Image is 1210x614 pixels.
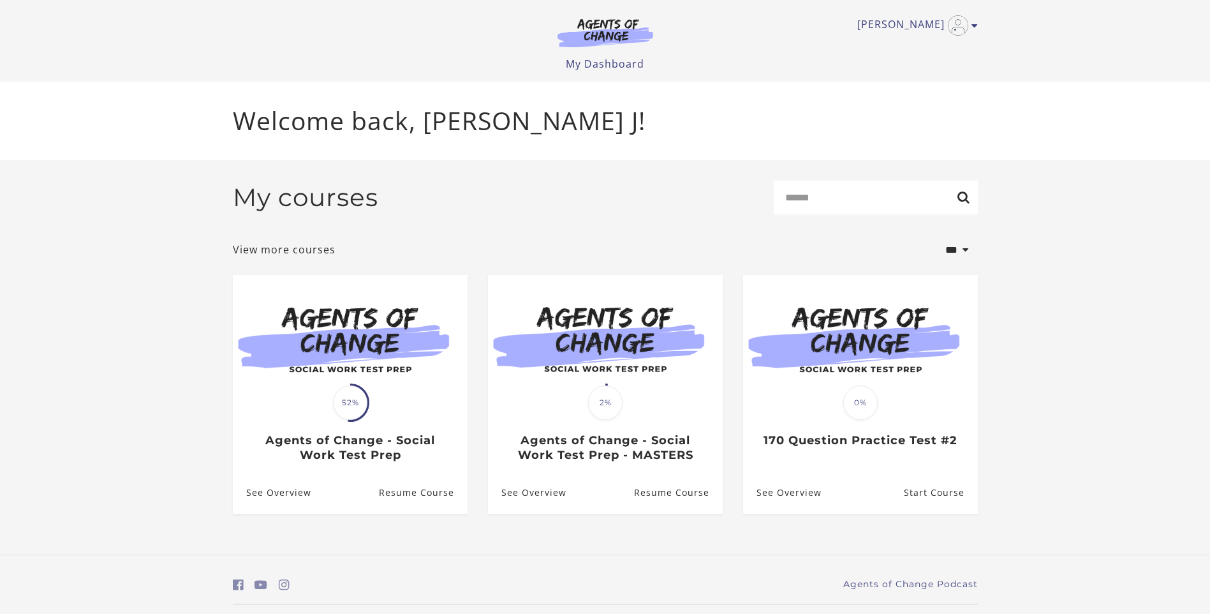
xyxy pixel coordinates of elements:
h3: Agents of Change - Social Work Test Prep [246,433,454,462]
a: Agents of Change - Social Work Test Prep - MASTERS: See Overview [488,472,566,514]
a: https://www.youtube.com/c/AgentsofChangeTestPrepbyMeaganMitchell (Open in a new window) [255,576,267,594]
a: Toggle menu [857,15,971,36]
a: 170 Question Practice Test #2: See Overview [743,472,822,514]
a: My Dashboard [566,57,644,71]
span: 2% [588,386,623,420]
p: Welcome back, [PERSON_NAME] J! [233,102,978,140]
span: 52% [333,386,367,420]
a: https://www.facebook.com/groups/aswbtestprep (Open in a new window) [233,576,244,594]
a: View more courses [233,242,336,257]
a: 170 Question Practice Test #2: Resume Course [903,472,977,514]
i: https://www.facebook.com/groups/aswbtestprep (Open in a new window) [233,579,244,591]
h2: My courses [233,183,378,213]
i: https://www.youtube.com/c/AgentsofChangeTestPrepbyMeaganMitchell (Open in a new window) [255,579,267,591]
span: 0% [843,386,878,420]
a: Agents of Change - Social Work Test Prep - MASTERS: Resume Course [633,472,722,514]
h3: 170 Question Practice Test #2 [756,433,964,448]
a: Agents of Change - Social Work Test Prep: Resume Course [378,472,467,514]
h3: Agents of Change - Social Work Test Prep - MASTERS [501,433,709,462]
a: Agents of Change Podcast [843,578,978,591]
a: Agents of Change - Social Work Test Prep: See Overview [233,472,311,514]
a: https://www.instagram.com/agentsofchangeprep/ (Open in a new window) [279,576,290,594]
i: https://www.instagram.com/agentsofchangeprep/ (Open in a new window) [279,579,290,591]
img: Agents of Change Logo [544,18,667,47]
